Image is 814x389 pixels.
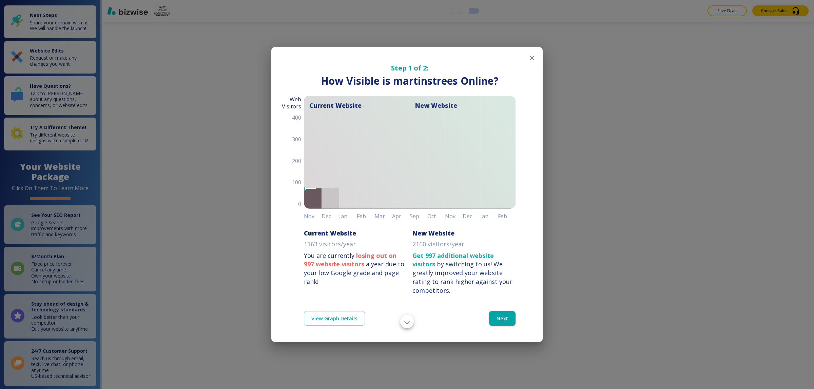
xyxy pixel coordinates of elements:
h6: Dec [322,211,339,221]
h6: Jan [480,211,498,221]
h6: Feb [498,211,516,221]
p: by switching to us! [412,251,516,295]
p: You are currently a year due to your low Google grade and page rank! [304,251,407,286]
h6: Apr [392,211,410,221]
button: Scroll to bottom [400,315,414,328]
strong: losing out on 997 website visitors [304,251,396,268]
h6: Mar [374,211,392,221]
a: View Graph Details [304,311,365,325]
p: 2160 visitors/year [412,240,464,249]
h6: Feb [357,211,374,221]
strong: Get 997 additional website visitors [412,251,494,268]
h6: Sep [410,211,427,221]
button: Next [489,311,516,325]
h6: Current Website [304,229,356,237]
h6: Nov [445,211,463,221]
h6: Jan [339,211,357,221]
h6: Nov [304,211,322,221]
div: We greatly improved your website rating to rank higher against your competitors. [412,260,512,294]
h6: Dec [463,211,480,221]
h6: New Website [412,229,454,237]
p: 1163 visitors/year [304,240,356,249]
h6: Oct [427,211,445,221]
